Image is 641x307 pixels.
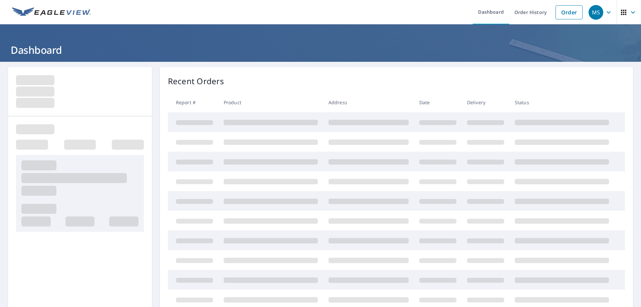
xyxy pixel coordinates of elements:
th: Report # [168,93,218,112]
th: Date [414,93,462,112]
a: Order [556,5,583,19]
th: Status [509,93,614,112]
th: Address [323,93,414,112]
p: Recent Orders [168,75,224,87]
div: MS [589,5,603,20]
h1: Dashboard [8,43,633,57]
th: Product [218,93,323,112]
th: Delivery [462,93,509,112]
img: EV Logo [12,7,91,17]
